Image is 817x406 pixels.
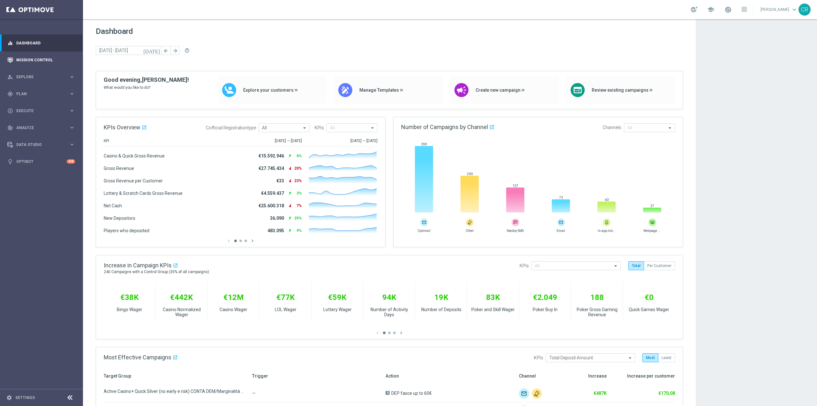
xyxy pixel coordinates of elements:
[15,396,35,400] a: Settings
[69,91,75,97] i: keyboard_arrow_right
[7,51,75,68] div: Mission Control
[7,125,69,131] div: Analyze
[16,153,67,170] a: Optibot
[7,40,13,46] i: equalizer
[69,125,75,131] i: keyboard_arrow_right
[707,6,714,13] span: school
[7,91,75,96] button: gps_fixed Plan keyboard_arrow_right
[16,109,69,113] span: Execute
[16,51,75,68] a: Mission Control
[7,153,75,170] div: Optibot
[16,143,69,147] span: Data Studio
[7,159,75,164] button: lightbulb Optibot +10
[7,125,75,130] button: track_changes Analyze keyboard_arrow_right
[7,142,75,147] button: Data Studio keyboard_arrow_right
[798,4,811,16] div: CR
[7,125,13,131] i: track_changes
[69,108,75,114] i: keyboard_arrow_right
[6,395,12,401] i: settings
[791,6,798,13] span: keyboard_arrow_down
[7,41,75,46] button: equalizer Dashboard
[7,34,75,51] div: Dashboard
[7,108,75,113] button: play_circle_outline Execute keyboard_arrow_right
[16,126,69,130] span: Analyze
[69,142,75,148] i: keyboard_arrow_right
[7,74,75,80] button: person_search Explore keyboard_arrow_right
[7,74,69,80] div: Explore
[7,91,69,97] div: Plan
[7,142,69,148] div: Data Studio
[7,74,13,80] i: person_search
[69,74,75,80] i: keyboard_arrow_right
[16,34,75,51] a: Dashboard
[760,5,798,14] a: [PERSON_NAME]keyboard_arrow_down
[7,108,13,114] i: play_circle_outline
[7,108,69,114] div: Execute
[7,57,75,63] button: Mission Control
[7,159,13,165] i: lightbulb
[16,92,69,96] span: Plan
[7,91,13,97] i: gps_fixed
[16,75,69,79] span: Explore
[67,159,75,164] div: +10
